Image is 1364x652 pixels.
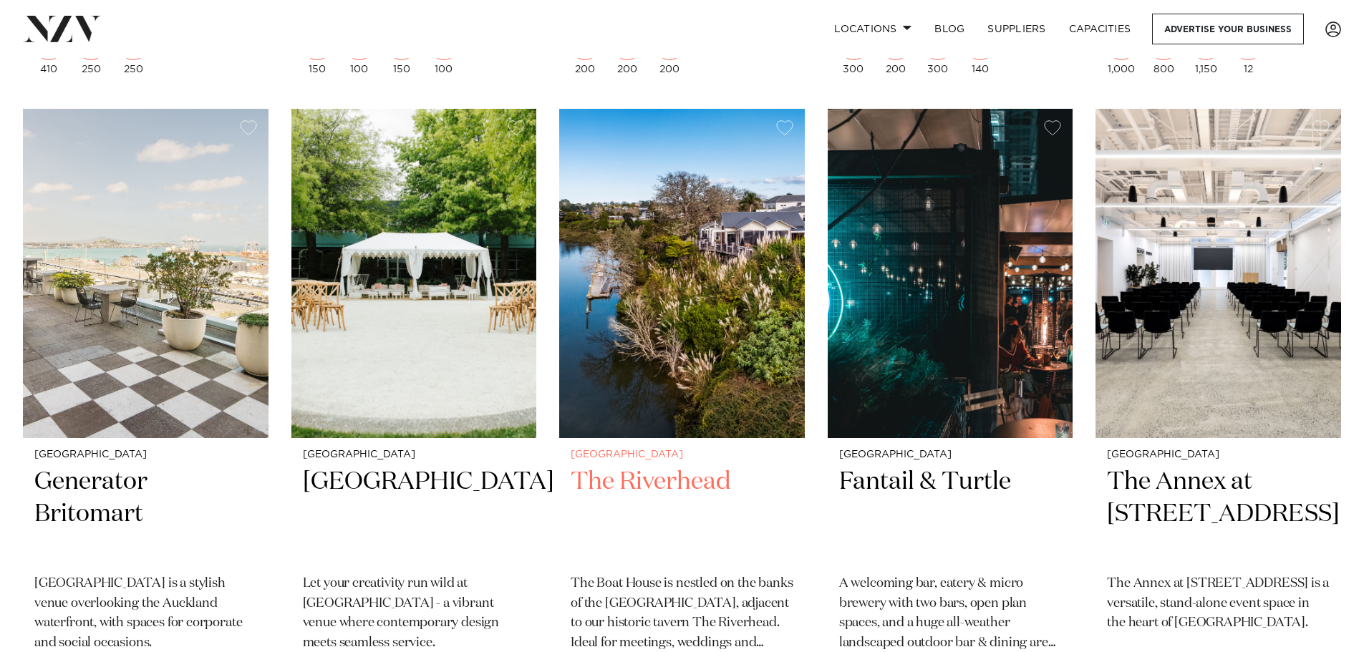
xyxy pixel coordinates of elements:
[34,466,257,563] h2: Generator Britomart
[1107,449,1330,460] small: [GEOGRAPHIC_DATA]
[23,16,101,42] img: nzv-logo.png
[923,14,976,44] a: BLOG
[1107,574,1330,634] p: The Annex at [STREET_ADDRESS] is a versatile, stand-alone event space in the heart of [GEOGRAPHIC...
[34,449,257,460] small: [GEOGRAPHIC_DATA]
[839,466,1062,563] h2: Fantail & Turtle
[571,449,793,460] small: [GEOGRAPHIC_DATA]
[1107,466,1330,563] h2: The Annex at [STREET_ADDRESS]
[976,14,1057,44] a: SUPPLIERS
[823,14,923,44] a: Locations
[1152,14,1304,44] a: Advertise your business
[303,466,526,563] h2: [GEOGRAPHIC_DATA]
[839,449,1062,460] small: [GEOGRAPHIC_DATA]
[303,449,526,460] small: [GEOGRAPHIC_DATA]
[571,466,793,563] h2: The Riverhead
[1058,14,1143,44] a: Capacities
